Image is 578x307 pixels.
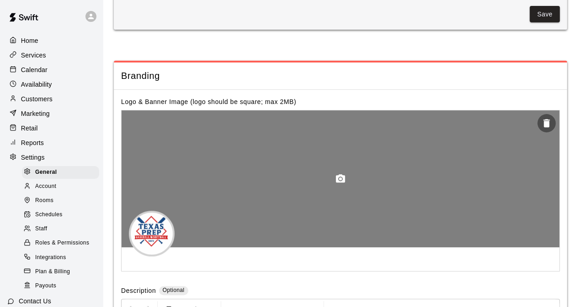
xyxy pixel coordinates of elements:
span: Staff [35,224,47,234]
a: Roles & Permissions [22,236,103,250]
a: Customers [7,92,95,106]
a: Reports [7,136,95,150]
a: Availability [7,78,95,91]
span: Roles & Permissions [35,239,89,248]
span: Branding [121,70,560,82]
div: Plan & Billing [22,265,99,278]
div: Payouts [22,280,99,292]
a: Home [7,34,95,47]
span: Plan & Billing [35,267,70,276]
p: Calendar [21,65,48,74]
div: Staff [22,223,99,235]
p: Home [21,36,38,45]
a: Staff [22,222,103,236]
p: Services [21,51,46,60]
a: Settings [7,151,95,164]
div: Integrations [22,251,99,264]
div: Roles & Permissions [22,237,99,250]
p: Reports [21,138,44,147]
a: Rooms [22,194,103,208]
span: Payouts [35,281,56,291]
p: Customers [21,94,53,104]
span: Optional [163,287,185,293]
span: Integrations [35,253,66,262]
span: Rooms [35,196,53,205]
p: Contact Us [19,297,51,306]
p: Marketing [21,109,50,118]
a: Services [7,48,95,62]
label: Description [121,286,156,297]
a: General [22,165,103,179]
a: Retail [7,121,95,135]
span: Schedules [35,210,63,219]
span: General [35,168,57,177]
a: Calendar [7,63,95,77]
div: General [22,166,99,179]
p: Retail [21,124,38,133]
span: Account [35,182,56,191]
a: Account [22,179,103,193]
p: Availability [21,80,52,89]
a: Schedules [22,208,103,222]
a: Marketing [7,107,95,120]
a: Payouts [22,279,103,293]
p: Settings [21,153,45,162]
div: Account [22,180,99,193]
label: Logo & Banner Image (logo should be square; max 2MB) [121,98,296,105]
a: Integrations [22,250,103,265]
button: Save [530,6,560,23]
a: Plan & Billing [22,265,103,279]
div: Rooms [22,194,99,207]
div: Schedules [22,208,99,221]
